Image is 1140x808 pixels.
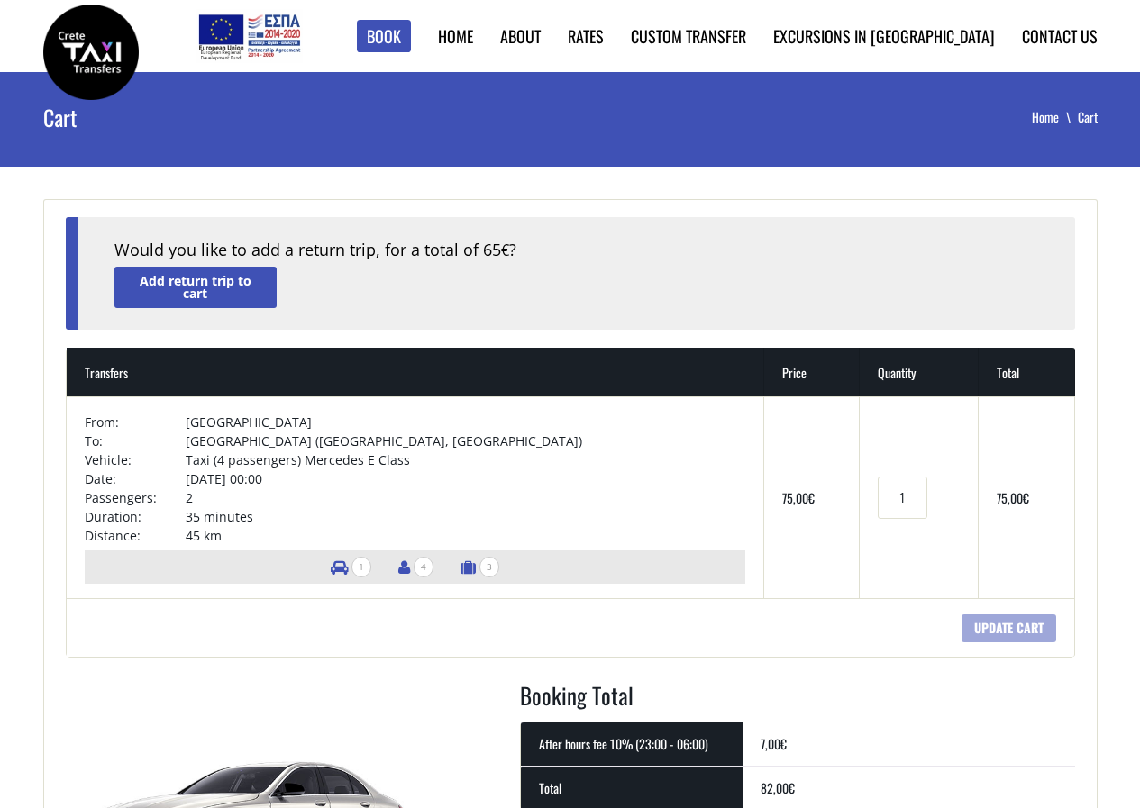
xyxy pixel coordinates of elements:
td: Duration: [85,507,187,526]
a: Crete Taxi Transfers | Crete Taxi Transfers Cart | Crete Taxi Transfers [43,41,139,59]
a: Home [1032,107,1078,126]
td: To: [85,431,187,450]
li: Number of luggage items [451,550,508,584]
span: € [1023,488,1029,507]
bdi: 82,00 [761,778,795,797]
td: [DATE] 00:00 [186,469,745,488]
a: Contact us [1022,24,1098,48]
th: After hours fee 10% (23:00 - 06:00) [521,722,743,766]
h2: Booking Total [520,679,1075,722]
h1: Cart [43,72,398,162]
span: € [501,241,509,260]
td: [GEOGRAPHIC_DATA] [186,413,745,431]
span: € [808,488,815,507]
a: Custom Transfer [631,24,746,48]
a: Book [357,20,411,53]
bdi: 7,00 [761,734,787,753]
input: Update cart [962,614,1056,642]
a: Add return trip to cart [114,267,277,307]
a: Home [438,24,473,48]
td: Distance: [85,526,187,545]
td: 35 minutes [186,507,745,526]
span: 1 [351,557,371,577]
li: Number of vehicles [322,550,380,584]
td: 45 km [186,526,745,545]
th: Total [979,348,1074,396]
input: Transfers quantity [878,477,926,519]
span: € [780,734,787,753]
td: Vehicle: [85,450,187,469]
a: Excursions in [GEOGRAPHIC_DATA] [773,24,995,48]
td: From: [85,413,187,431]
li: Cart [1078,108,1098,126]
td: Date: [85,469,187,488]
a: Rates [568,24,604,48]
td: 2 [186,488,745,507]
th: Quantity [860,348,979,396]
td: Passengers: [85,488,187,507]
bdi: 75,00 [782,488,815,507]
span: € [789,778,795,797]
span: 4 [414,557,433,577]
li: Number of passengers [389,550,442,584]
bdi: 75,00 [997,488,1029,507]
th: Price [764,348,860,396]
th: Transfers [67,348,765,396]
td: Taxi (4 passengers) Mercedes E Class [186,450,745,469]
a: About [500,24,541,48]
img: Crete Taxi Transfers | Crete Taxi Transfers Cart | Crete Taxi Transfers [43,5,139,100]
span: 3 [479,557,499,577]
img: e-bannersEUERDF180X90.jpg [196,9,303,63]
div: Would you like to add a return trip, for a total of 65 ? [114,239,1039,262]
td: [GEOGRAPHIC_DATA] ([GEOGRAPHIC_DATA], [GEOGRAPHIC_DATA]) [186,431,745,450]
